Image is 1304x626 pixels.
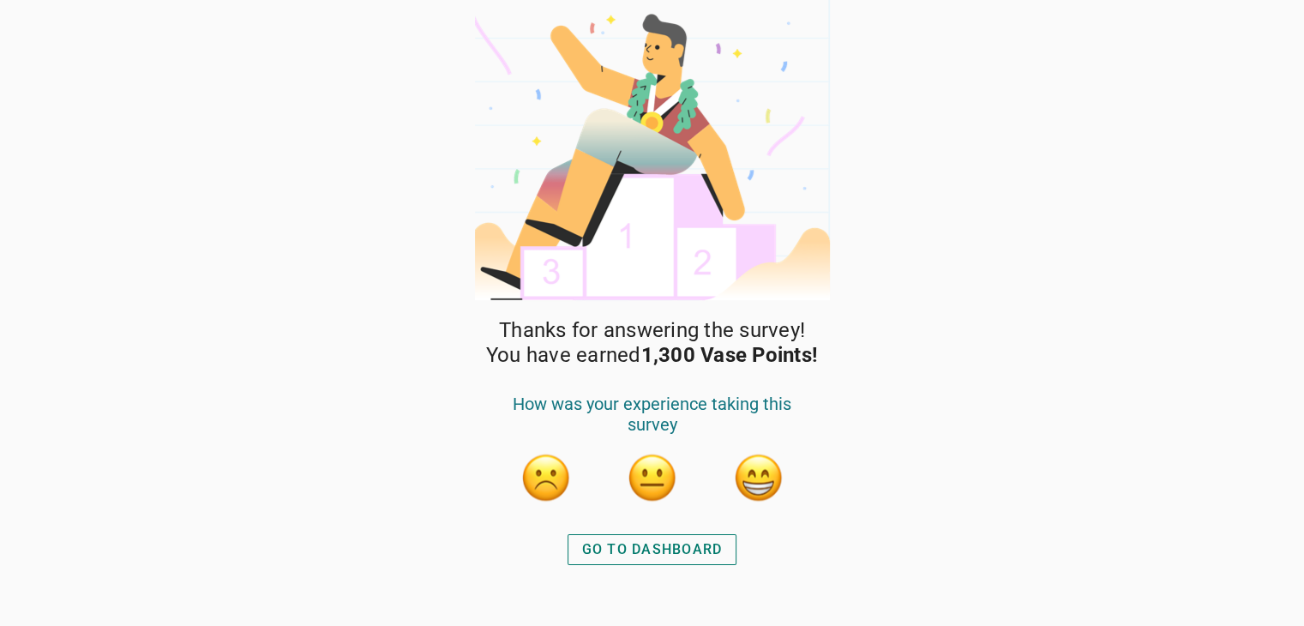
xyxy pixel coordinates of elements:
strong: 1,300 Vase Points! [641,343,819,367]
span: Thanks for answering the survey! [499,318,805,343]
span: You have earned [486,343,818,368]
button: GO TO DASHBOARD [568,534,737,565]
div: How was your experience taking this survey [493,394,812,452]
div: GO TO DASHBOARD [582,539,723,560]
